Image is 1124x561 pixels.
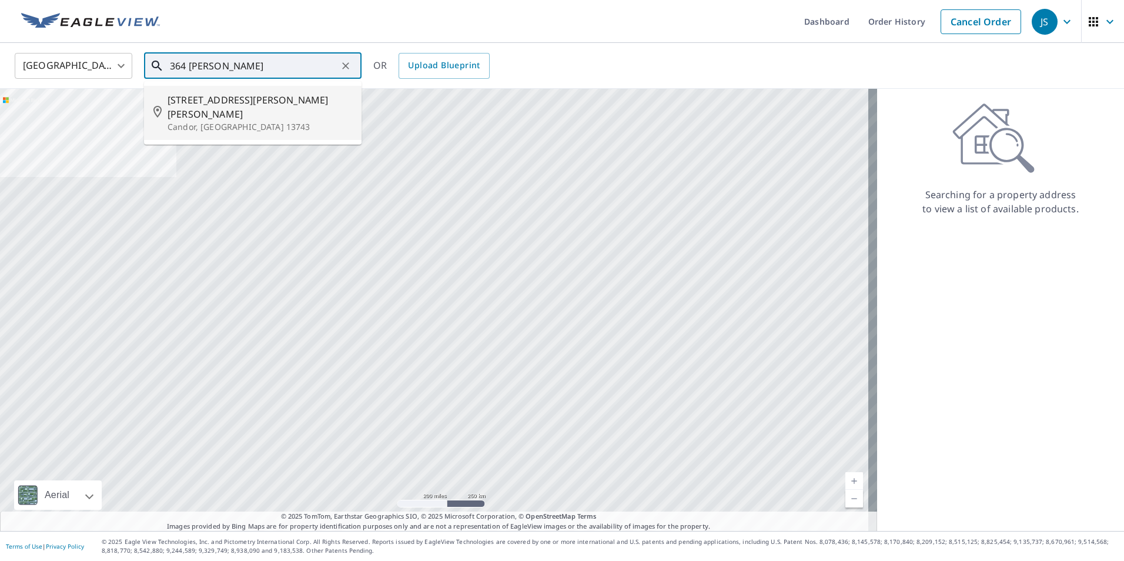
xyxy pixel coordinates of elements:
[1032,9,1058,35] div: JS
[6,543,84,550] p: |
[845,472,863,490] a: Current Level 5, Zoom In
[6,542,42,550] a: Terms of Use
[373,53,490,79] div: OR
[15,49,132,82] div: [GEOGRAPHIC_DATA]
[399,53,489,79] a: Upload Blueprint
[526,512,575,520] a: OpenStreetMap
[14,480,102,510] div: Aerial
[41,480,73,510] div: Aerial
[281,512,597,522] span: © 2025 TomTom, Earthstar Geographics SIO, © 2025 Microsoft Corporation, ©
[845,490,863,507] a: Current Level 5, Zoom Out
[337,58,354,74] button: Clear
[46,542,84,550] a: Privacy Policy
[408,58,480,73] span: Upload Blueprint
[102,537,1118,555] p: © 2025 Eagle View Technologies, Inc. and Pictometry International Corp. All Rights Reserved. Repo...
[168,121,352,133] p: Candor, [GEOGRAPHIC_DATA] 13743
[577,512,597,520] a: Terms
[168,93,352,121] span: [STREET_ADDRESS][PERSON_NAME][PERSON_NAME]
[170,49,337,82] input: Search by address or latitude-longitude
[941,9,1021,34] a: Cancel Order
[21,13,160,31] img: EV Logo
[922,188,1079,216] p: Searching for a property address to view a list of available products.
